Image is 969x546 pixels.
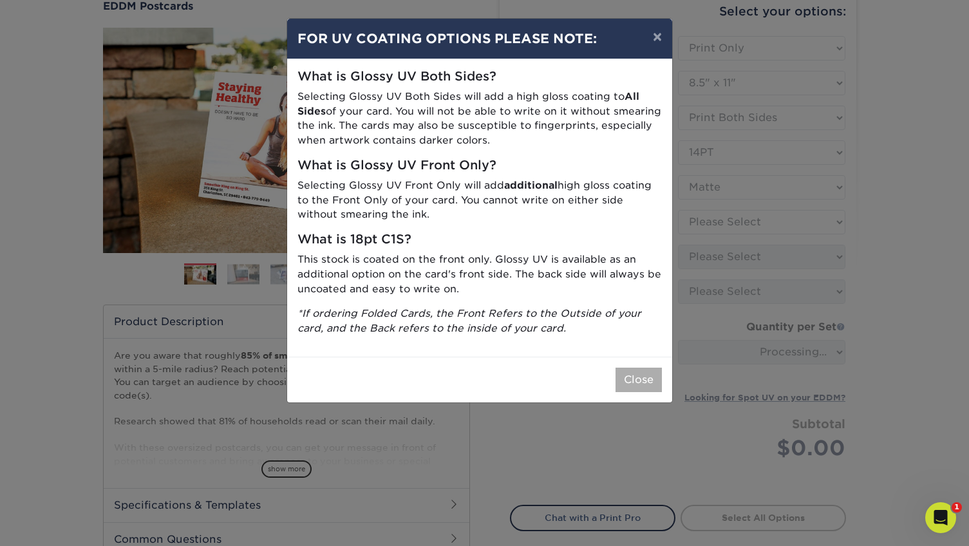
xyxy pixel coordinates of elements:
h5: What is Glossy UV Both Sides? [297,70,662,84]
p: This stock is coated on the front only. Glossy UV is available as an additional option on the car... [297,252,662,296]
button: Close [616,368,662,392]
span: 1 [952,502,962,513]
p: Selecting Glossy UV Both Sides will add a high gloss coating to of your card. You will not be abl... [297,89,662,148]
strong: All Sides [297,90,639,117]
h5: What is Glossy UV Front Only? [297,158,662,173]
h4: FOR UV COATING OPTIONS PLEASE NOTE: [297,29,662,48]
i: *If ordering Folded Cards, the Front Refers to the Outside of your card, and the Back refers to t... [297,307,641,334]
p: Selecting Glossy UV Front Only will add high gloss coating to the Front Only of your card. You ca... [297,178,662,222]
h5: What is 18pt C1S? [297,232,662,247]
button: × [643,19,672,55]
iframe: Intercom live chat [925,502,956,533]
strong: additional [504,179,558,191]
